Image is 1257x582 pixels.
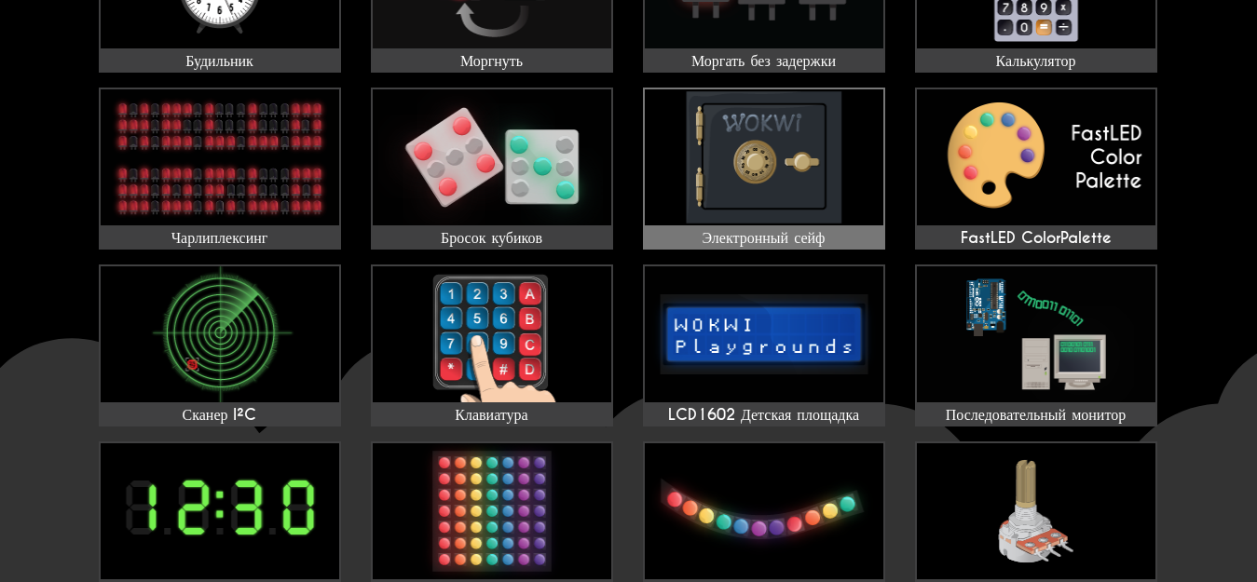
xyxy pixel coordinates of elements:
img: Потенциометр [917,443,1155,579]
font: LCD1602 Детская площадка [668,405,859,425]
a: FastLED ColorPalette [915,88,1157,250]
img: Матрица NeoPixel [373,443,611,579]
a: Клавиатура [371,264,613,426]
img: Сканер I²C [101,266,339,402]
font: Калькулятор [996,51,1076,71]
font: Моргать без задержки [691,51,836,71]
img: FastLED ColorPalette [917,89,1155,225]
font: Клавиатура [455,405,527,425]
font: Чарлиплексинг [171,228,268,248]
img: Последовательный монитор [917,266,1155,402]
img: LCD1602 Детская площадка [645,266,883,402]
img: Чарлиплексинг [101,89,339,225]
a: LCD1602 Детская площадка [643,264,885,426]
a: Чарлиплексинг [99,88,341,250]
font: Электронный сейф [703,228,826,248]
a: Последовательный монитор [915,264,1157,426]
img: Электронный сейф [645,89,883,225]
img: 7-сегментные часы [101,443,339,579]
a: Электронный сейф [643,88,885,250]
a: Сканер I²C [99,264,341,426]
img: NeoPixel Strip [645,443,883,579]
font: Последовательный монитор [946,405,1126,425]
font: Будильник [185,51,253,71]
font: Моргнуть [460,51,523,71]
img: Клавиатура [373,266,611,402]
img: Бросок кубиков [373,89,611,225]
font: Бросок кубиков [441,228,542,248]
font: FastLED ColorPalette [961,228,1112,248]
font: Сканер I²C [183,405,257,425]
a: Бросок кубиков [371,88,613,250]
